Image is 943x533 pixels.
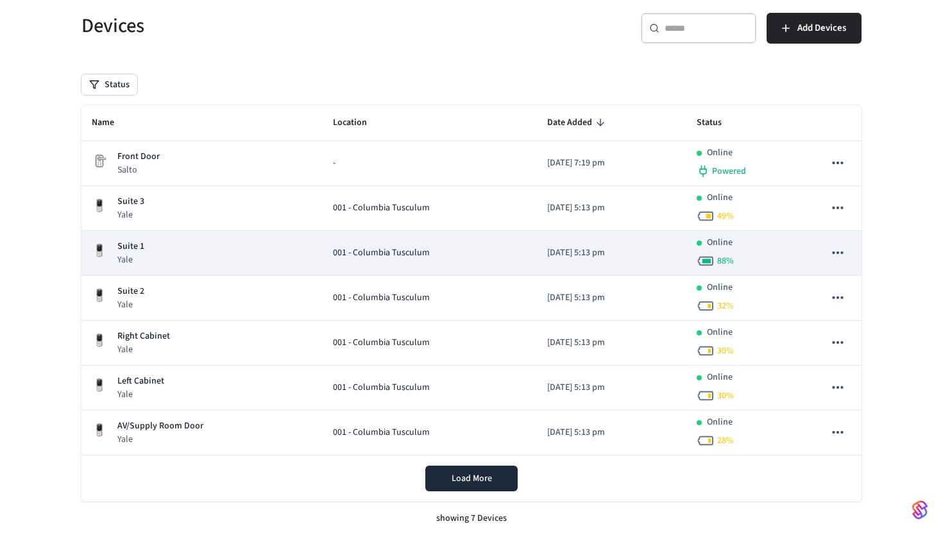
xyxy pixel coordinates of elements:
[81,13,464,39] h5: Devices
[117,195,144,208] p: Suite 3
[117,253,144,266] p: Yale
[333,113,384,133] span: Location
[333,157,336,170] span: -
[912,500,928,520] img: SeamLogoGradient.69752ec5.svg
[333,336,430,350] span: 001 - Columbia Tusculum
[117,285,144,298] p: Suite 2
[717,300,734,312] span: 32 %
[333,291,430,305] span: 001 - Columbia Tusculum
[717,389,734,402] span: 30 %
[92,378,107,393] img: Yale Assure Touchscreen Wifi Smart Lock, Satin Nickel, Front
[92,113,131,133] span: Name
[92,423,107,438] img: Yale Assure Touchscreen Wifi Smart Lock, Satin Nickel, Front
[333,381,430,394] span: 001 - Columbia Tusculum
[92,243,107,258] img: Yale Assure Touchscreen Wifi Smart Lock, Satin Nickel, Front
[92,288,107,303] img: Yale Assure Touchscreen Wifi Smart Lock, Satin Nickel, Front
[547,246,676,260] p: [DATE] 5:13 pm
[717,255,734,267] span: 88 %
[797,20,846,37] span: Add Devices
[117,164,160,176] p: Salto
[117,298,144,311] p: Yale
[117,150,160,164] p: Front Door
[547,201,676,215] p: [DATE] 5:13 pm
[452,472,492,485] span: Load More
[707,191,733,205] p: Online
[92,153,107,169] img: Placeholder Lock Image
[92,198,107,214] img: Yale Assure Touchscreen Wifi Smart Lock, Satin Nickel, Front
[117,419,203,433] p: AV/Supply Room Door
[117,330,170,343] p: Right Cabinet
[707,236,733,250] p: Online
[707,146,733,160] p: Online
[717,210,734,223] span: 49 %
[717,344,734,357] span: 30 %
[117,433,203,446] p: Yale
[707,281,733,294] p: Online
[767,13,862,44] button: Add Devices
[117,240,144,253] p: Suite 1
[333,426,430,439] span: 001 - Columbia Tusculum
[117,388,164,401] p: Yale
[117,343,170,356] p: Yale
[117,208,144,221] p: Yale
[547,291,676,305] p: [DATE] 5:13 pm
[712,165,746,178] span: Powered
[117,375,164,388] p: Left Cabinet
[707,416,733,429] p: Online
[333,246,430,260] span: 001 - Columbia Tusculum
[81,74,137,95] button: Status
[707,326,733,339] p: Online
[425,466,518,491] button: Load More
[333,201,430,215] span: 001 - Columbia Tusculum
[547,113,609,133] span: Date Added
[697,113,738,133] span: Status
[547,336,676,350] p: [DATE] 5:13 pm
[92,333,107,348] img: Yale Assure Touchscreen Wifi Smart Lock, Satin Nickel, Front
[547,426,676,439] p: [DATE] 5:13 pm
[547,381,676,394] p: [DATE] 5:13 pm
[547,157,676,170] p: [DATE] 7:19 pm
[81,105,862,455] table: sticky table
[707,371,733,384] p: Online
[717,434,734,447] span: 28 %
